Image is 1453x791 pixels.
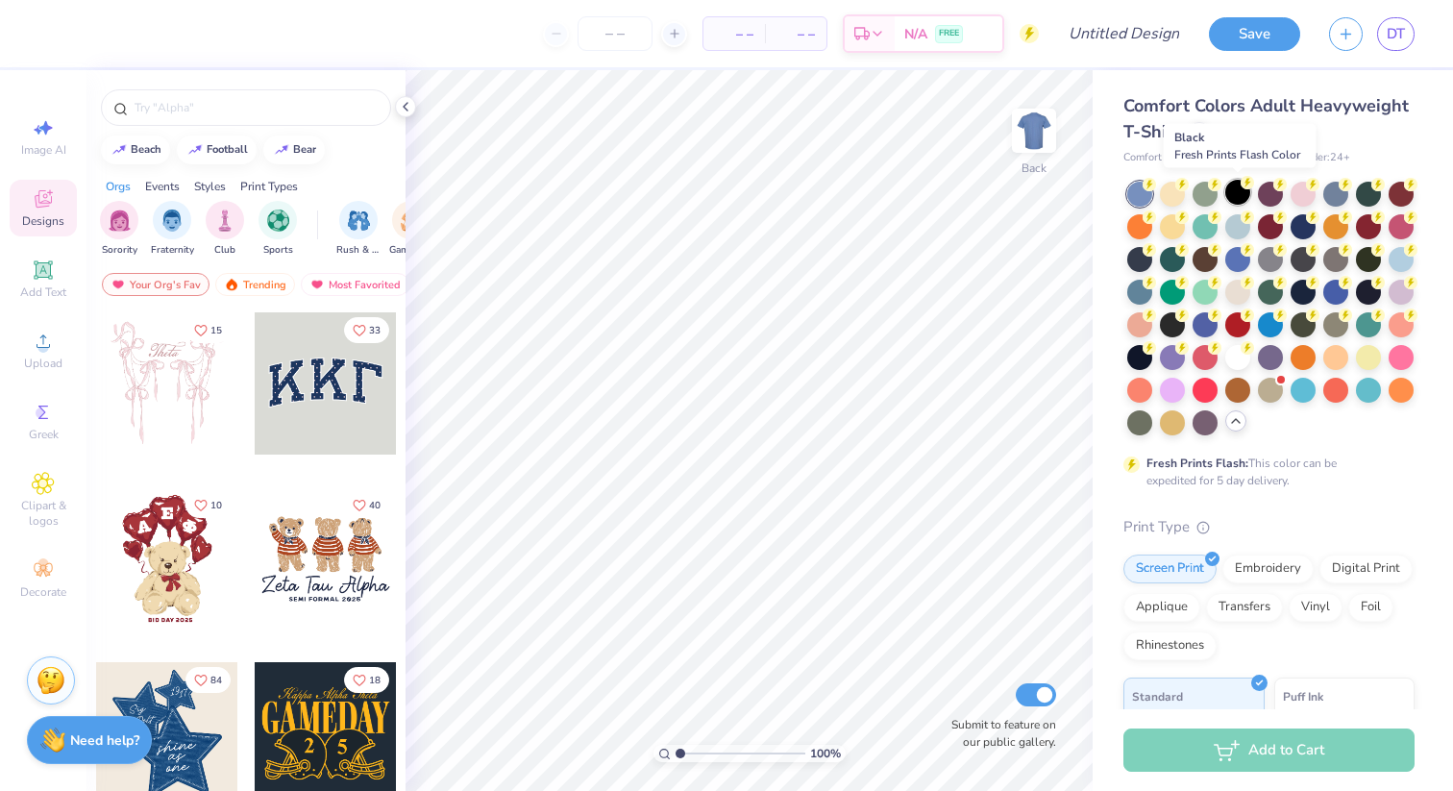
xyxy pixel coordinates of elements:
span: Sorority [102,243,137,258]
img: Club Image [214,210,235,232]
div: Print Types [240,178,298,195]
input: Try "Alpha" [133,98,379,117]
span: Game Day [389,243,433,258]
button: football [177,136,257,164]
img: Fraternity Image [161,210,183,232]
div: bear [293,144,316,155]
span: 100 % [810,745,841,762]
button: Like [185,492,231,518]
img: trend_line.gif [274,144,289,156]
button: filter button [259,201,297,258]
button: filter button [206,201,244,258]
strong: Fresh Prints Flash: [1146,456,1248,471]
span: 10 [210,501,222,510]
img: Back [1015,111,1053,150]
div: Foil [1348,593,1393,622]
span: Fraternity [151,243,194,258]
button: filter button [389,201,433,258]
strong: Need help? [70,731,139,750]
span: Image AI [21,142,66,158]
button: filter button [100,201,138,258]
img: most_fav.gif [309,278,325,291]
img: Game Day Image [401,210,423,232]
img: Sorority Image [109,210,131,232]
span: Rush & Bid [336,243,381,258]
div: filter for Sports [259,201,297,258]
img: trend_line.gif [111,144,127,156]
button: filter button [151,201,194,258]
button: Like [344,317,389,343]
img: trending.gif [224,278,239,291]
span: Decorate [20,584,66,600]
input: – – [578,16,653,51]
span: 18 [369,676,381,685]
div: Screen Print [1123,555,1217,583]
span: N/A [904,24,927,44]
span: Standard [1132,686,1183,706]
span: 84 [210,676,222,685]
span: Fresh Prints Flash Color [1174,147,1300,162]
span: Clipart & logos [10,498,77,529]
label: Submit to feature on our public gallery. [941,716,1056,751]
div: filter for Game Day [389,201,433,258]
span: 15 [210,326,222,335]
span: 33 [369,326,381,335]
span: – – [776,24,815,44]
span: Add Text [20,284,66,300]
img: Sports Image [267,210,289,232]
span: Sports [263,243,293,258]
img: Rush & Bid Image [348,210,370,232]
button: beach [101,136,170,164]
div: Transfers [1206,593,1283,622]
div: Most Favorited [301,273,409,296]
div: filter for Sorority [100,201,138,258]
div: Trending [215,273,295,296]
img: most_fav.gif [111,278,126,291]
div: filter for Club [206,201,244,258]
div: Events [145,178,180,195]
span: Comfort Colors [1123,150,1194,166]
div: filter for Fraternity [151,201,194,258]
div: Your Org's Fav [102,273,209,296]
div: Styles [194,178,226,195]
span: Designs [22,213,64,229]
img: trend_line.gif [187,144,203,156]
div: Orgs [106,178,131,195]
span: Comfort Colors Adult Heavyweight T-Shirt [1123,94,1409,143]
div: Rhinestones [1123,631,1217,660]
button: bear [263,136,325,164]
div: Back [1022,160,1047,177]
span: Club [214,243,235,258]
button: filter button [336,201,381,258]
div: This color can be expedited for 5 day delivery. [1146,455,1383,489]
span: DT [1387,23,1405,45]
a: DT [1377,17,1415,51]
span: Greek [29,427,59,442]
button: Like [185,667,231,693]
div: football [207,144,248,155]
input: Untitled Design [1053,14,1194,53]
div: Vinyl [1289,593,1342,622]
span: Puff Ink [1283,686,1323,706]
div: Digital Print [1319,555,1413,583]
div: Applique [1123,593,1200,622]
span: 40 [369,501,381,510]
div: Embroidery [1222,555,1314,583]
div: Print Type [1123,516,1415,538]
button: Like [185,317,231,343]
span: FREE [939,27,959,40]
button: Save [1209,17,1300,51]
button: Like [344,667,389,693]
div: beach [131,144,161,155]
button: Like [344,492,389,518]
div: Black [1164,124,1317,168]
span: – – [715,24,753,44]
span: Upload [24,356,62,371]
div: filter for Rush & Bid [336,201,381,258]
